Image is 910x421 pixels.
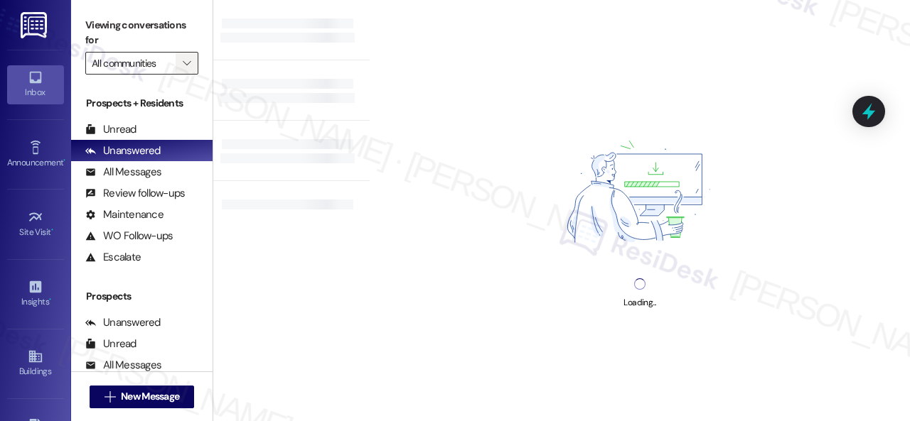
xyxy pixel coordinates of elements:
[63,155,65,165] span: •
[85,186,185,201] div: Review follow-ups
[7,205,64,244] a: Site Visit •
[85,122,136,137] div: Unread
[49,295,51,305] span: •
[7,344,64,383] a: Buildings
[85,358,161,373] div: All Messages
[183,58,191,69] i: 
[51,225,53,235] span: •
[85,143,161,158] div: Unanswered
[90,386,195,408] button: New Message
[92,52,176,75] input: All communities
[121,389,179,404] span: New Message
[105,391,115,403] i: 
[71,289,213,304] div: Prospects
[85,14,198,52] label: Viewing conversations for
[85,207,164,222] div: Maintenance
[7,275,64,313] a: Insights •
[623,295,655,310] div: Loading...
[85,337,136,351] div: Unread
[85,250,141,265] div: Escalate
[85,315,161,330] div: Unanswered
[21,12,50,38] img: ResiDesk Logo
[71,96,213,111] div: Prospects + Residents
[85,229,173,244] div: WO Follow-ups
[85,165,161,180] div: All Messages
[7,65,64,104] a: Inbox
